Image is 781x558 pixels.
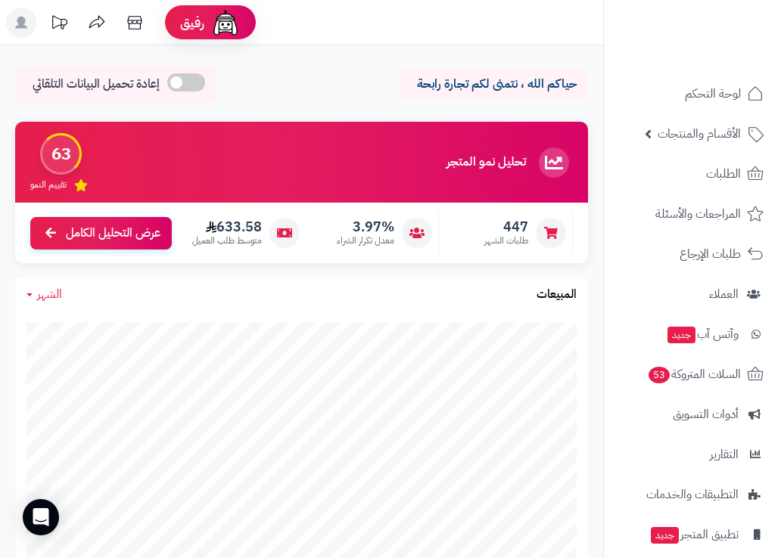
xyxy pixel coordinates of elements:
[37,285,62,303] span: الشهر
[192,219,262,235] span: 633.58
[40,8,78,42] a: تحديثات المنصة
[613,316,772,352] a: وآتس آبجديد
[613,436,772,473] a: التقارير
[658,123,741,144] span: الأقسام والمنتجات
[337,234,394,247] span: معدل تكرار الشراء
[680,243,741,265] span: طلبات الإرجاع
[180,14,204,32] span: رفيق
[678,39,767,70] img: logo-2.png
[613,76,772,112] a: لوحة التحكم
[666,324,739,345] span: وآتس آب
[537,288,577,302] h3: المبيعات
[484,234,528,247] span: طلبات الشهر
[30,217,172,250] a: عرض التحليل الكامل
[613,196,772,232] a: المراجعات والأسئلة
[651,527,679,544] span: جديد
[613,396,772,432] a: أدوات التسويق
[33,76,160,93] span: إعادة تحميل البيانات التلقائي
[667,327,695,343] span: جديد
[337,219,394,235] span: 3.97%
[673,404,739,425] span: أدوات التسويق
[685,83,741,104] span: لوحة التحكم
[647,364,741,385] span: السلات المتروكة
[210,8,241,38] img: ai-face.png
[447,156,526,169] h3: تحليل نمو المتجر
[26,286,62,303] a: الشهر
[30,178,67,191] span: تقييم النمو
[613,156,772,192] a: الطلبات
[710,444,739,465] span: التقارير
[613,356,772,392] a: السلات المتروكة53
[649,524,739,545] span: تطبيق المتجر
[484,219,528,235] span: 447
[410,76,577,93] p: حياكم الله ، نتمنى لكم تجارة رابحة
[613,476,772,513] a: التطبيقات والخدمات
[646,484,739,505] span: التطبيقات والخدمات
[613,276,772,312] a: العملاء
[709,284,739,305] span: العملاء
[613,236,772,272] a: طلبات الإرجاع
[706,163,741,184] span: الطلبات
[613,516,772,553] a: تطبيق المتجرجديد
[655,203,741,225] span: المراجعات والأسئلة
[23,499,59,535] div: Open Intercom Messenger
[192,234,262,247] span: متوسط طلب العميل
[66,225,160,242] span: عرض التحليل الكامل
[649,367,670,383] span: 53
